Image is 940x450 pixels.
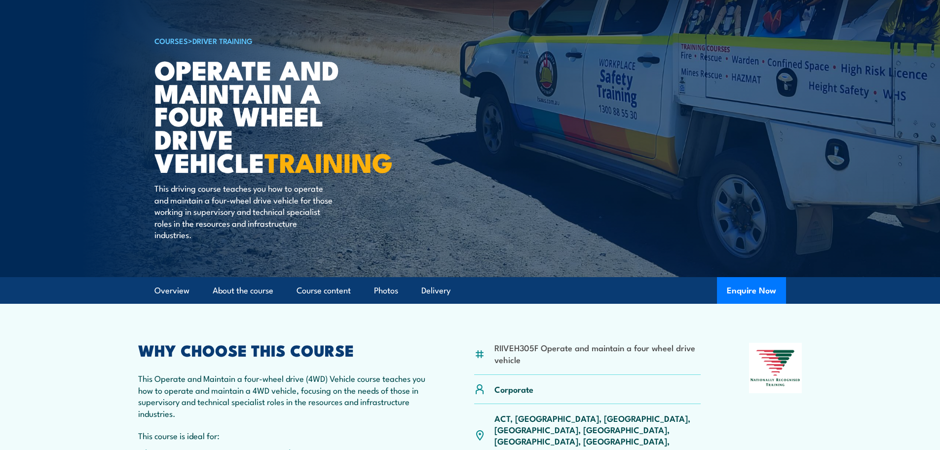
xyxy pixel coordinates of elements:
a: About the course [213,278,273,304]
a: Overview [154,278,189,304]
p: This Operate and Maintain a four-wheel drive (4WD) Vehicle course teaches you how to operate and ... [138,372,426,419]
p: This course is ideal for: [138,430,426,441]
h2: WHY CHOOSE THIS COURSE [138,343,426,357]
a: Driver Training [192,35,253,46]
a: Photos [374,278,398,304]
a: COURSES [154,35,188,46]
p: Corporate [494,383,533,395]
img: Nationally Recognised Training logo. [749,343,802,393]
strong: TRAINING [264,141,393,182]
h1: Operate and Maintain a Four Wheel Drive Vehicle [154,58,398,173]
a: Delivery [421,278,451,304]
h6: > [154,35,398,46]
button: Enquire Now [717,277,786,304]
p: This driving course teaches you how to operate and maintain a four-wheel drive vehicle for those ... [154,182,335,240]
a: Course content [297,278,351,304]
li: RIIVEH305F Operate and maintain a four wheel drive vehicle [494,342,701,365]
